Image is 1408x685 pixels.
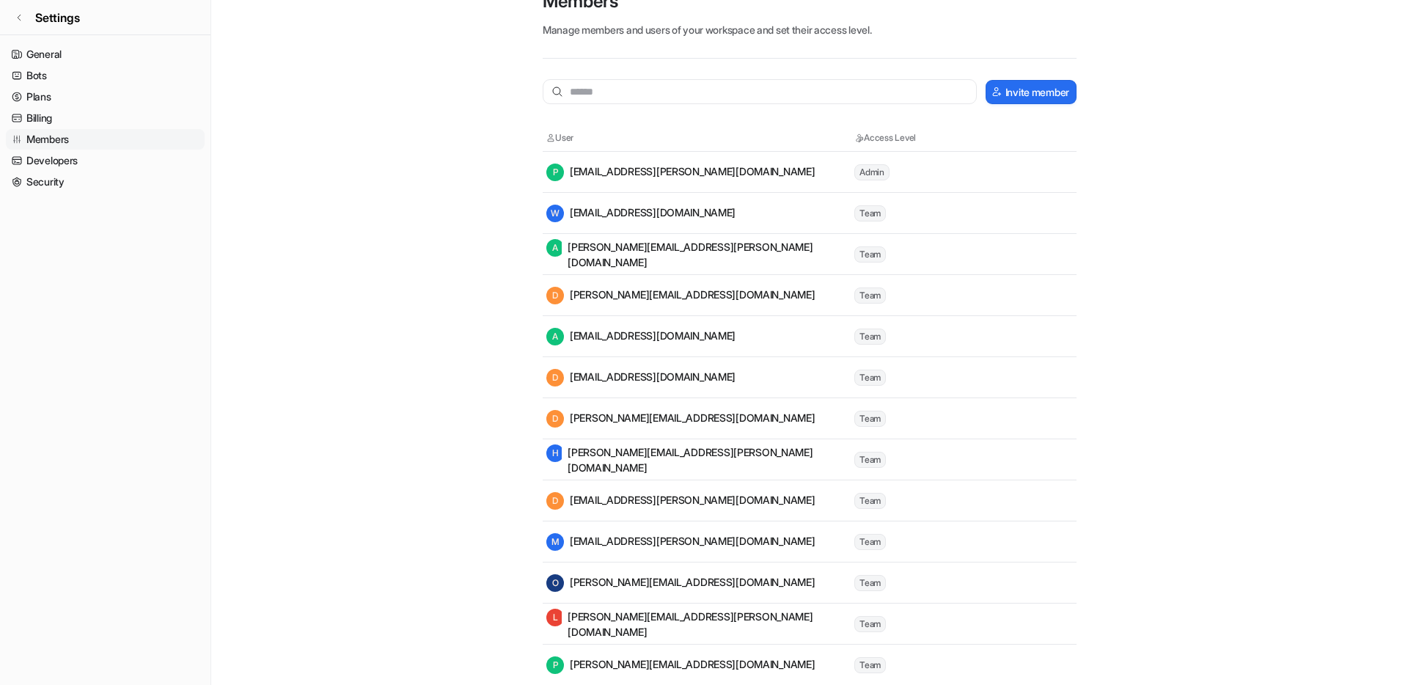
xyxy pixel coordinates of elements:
span: A [546,328,564,345]
span: D [546,492,564,510]
span: D [546,410,564,428]
a: Bots [6,65,205,86]
div: [EMAIL_ADDRESS][PERSON_NAME][DOMAIN_NAME] [546,492,815,510]
a: Billing [6,108,205,128]
div: [EMAIL_ADDRESS][DOMAIN_NAME] [546,328,736,345]
div: [PERSON_NAME][EMAIL_ADDRESS][PERSON_NAME][DOMAIN_NAME] [546,239,853,270]
span: Team [854,411,886,427]
span: H [546,444,564,462]
a: Members [6,129,205,150]
span: Settings [35,9,80,26]
span: Team [854,329,886,345]
div: [PERSON_NAME][EMAIL_ADDRESS][DOMAIN_NAME] [546,410,815,428]
a: Security [6,172,205,192]
div: [PERSON_NAME][EMAIL_ADDRESS][DOMAIN_NAME] [546,287,815,304]
span: Team [854,452,886,468]
p: Manage members and users of your workspace and set their access level. [543,22,1077,37]
span: P [546,164,564,181]
div: [PERSON_NAME][EMAIL_ADDRESS][DOMAIN_NAME] [546,574,815,592]
th: Access Level [854,131,986,145]
span: Team [854,534,886,550]
button: Invite member [986,80,1077,104]
img: Access Level [854,133,864,142]
span: Admin [854,164,890,180]
img: User [546,133,555,142]
span: Team [854,287,886,304]
div: [EMAIL_ADDRESS][DOMAIN_NAME] [546,205,736,222]
div: [PERSON_NAME][EMAIL_ADDRESS][PERSON_NAME][DOMAIN_NAME] [546,609,853,640]
span: Team [854,205,886,221]
span: Team [854,246,886,263]
span: Team [854,493,886,509]
span: Team [854,616,886,632]
div: [PERSON_NAME][EMAIL_ADDRESS][PERSON_NAME][DOMAIN_NAME] [546,444,853,475]
span: P [546,656,564,674]
th: User [546,131,854,145]
div: [EMAIL_ADDRESS][DOMAIN_NAME] [546,369,736,387]
a: Plans [6,87,205,107]
span: Team [854,575,886,591]
span: D [546,369,564,387]
div: [PERSON_NAME][EMAIL_ADDRESS][DOMAIN_NAME] [546,656,815,674]
span: A [546,239,564,257]
span: M [546,533,564,551]
span: O [546,574,564,592]
span: W [546,205,564,222]
span: L [546,609,564,626]
div: [EMAIL_ADDRESS][PERSON_NAME][DOMAIN_NAME] [546,533,815,551]
span: Team [854,370,886,386]
span: Team [854,657,886,673]
span: D [546,287,564,304]
a: General [6,44,205,65]
div: [EMAIL_ADDRESS][PERSON_NAME][DOMAIN_NAME] [546,164,815,181]
a: Developers [6,150,205,171]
